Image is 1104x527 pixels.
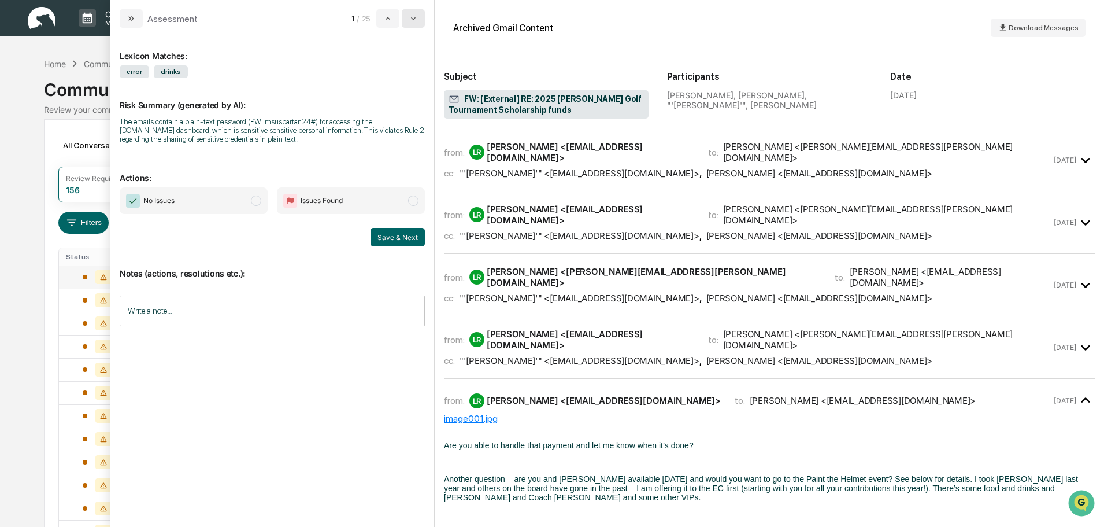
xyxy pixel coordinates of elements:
[444,395,465,406] span: from:
[708,147,718,158] span: to:
[126,194,140,208] img: Checkmark
[460,293,699,304] div: "'[PERSON_NAME]'" <[EMAIL_ADDRESS][DOMAIN_NAME]>
[39,89,190,100] div: Start new chat
[444,355,455,366] span: cc:
[444,441,694,450] span: Are you able to handle that payment and let me know when it’s done?
[30,53,191,65] input: Clear
[444,209,465,220] span: from:
[667,71,872,82] h2: Participants
[487,266,821,288] div: [PERSON_NAME] <[PERSON_NAME][EMAIL_ADDRESS][PERSON_NAME][DOMAIN_NAME]>
[706,355,933,366] div: [PERSON_NAME] <[EMAIL_ADDRESS][DOMAIN_NAME]>
[283,194,297,208] img: Flag
[708,334,718,345] span: to:
[460,355,702,366] span: ,
[301,195,343,207] span: Issues Found
[23,168,73,179] span: Data Lookup
[12,169,21,178] div: 🔎
[735,395,745,406] span: to:
[44,70,1059,100] div: Communications Archive
[120,255,425,278] p: Notes (actions, resolutions etc.):
[197,92,210,106] button: Start new chat
[487,395,721,406] div: [PERSON_NAME] <[EMAIL_ADDRESS][DOMAIN_NAME]>
[453,23,553,34] div: Archived Gmail Content
[39,100,146,109] div: We're available if you need us!
[890,71,1095,82] h2: Date
[460,168,699,179] div: "'[PERSON_NAME]'" <[EMAIL_ADDRESS][DOMAIN_NAME]>
[444,474,1078,502] span: Another question – are you and [PERSON_NAME] available [DATE] and would you want to go to the Pai...
[469,145,484,160] div: LR
[1054,218,1076,227] time: Wednesday, August 20, 2025 at 10:02:32 PM
[66,185,80,195] div: 156
[1054,343,1076,352] time: Thursday, August 21, 2025 at 1:35:12 PM
[444,413,1095,424] div: image001.jpg
[7,141,79,162] a: 🖐️Preclearance
[96,9,154,19] p: Calendar
[444,272,465,283] span: from:
[460,293,702,304] span: ,
[723,329,1051,351] div: [PERSON_NAME] <[PERSON_NAME][EMAIL_ADDRESS][PERSON_NAME][DOMAIN_NAME]>
[44,105,1059,115] div: Review your communication records across channels
[7,163,77,184] a: 🔎Data Lookup
[708,209,718,220] span: to:
[1067,489,1098,520] iframe: Open customer support
[84,147,93,156] div: 🗄️
[469,207,484,222] div: LR
[723,141,1051,163] div: [PERSON_NAME] <[PERSON_NAME][EMAIL_ADDRESS][PERSON_NAME][DOMAIN_NAME]>
[58,212,109,234] button: Filters
[444,168,455,179] span: cc:
[357,14,374,23] span: / 25
[835,272,845,283] span: to:
[706,230,933,241] div: [PERSON_NAME] <[EMAIL_ADDRESS][DOMAIN_NAME]>
[147,13,198,24] div: Assessment
[706,168,933,179] div: [PERSON_NAME] <[EMAIL_ADDRESS][DOMAIN_NAME]>
[444,147,465,158] span: from:
[79,141,148,162] a: 🗄️Attestations
[120,65,149,78] span: error
[890,90,917,100] div: [DATE]
[469,270,484,285] div: LR
[120,37,425,61] div: Lexicon Matches:
[1009,24,1079,32] span: Download Messages
[120,86,425,110] p: Risk Summary (generated by AI):
[66,174,121,183] div: Review Required
[154,65,188,78] span: drinks
[95,146,143,157] span: Attestations
[750,395,976,406] div: [PERSON_NAME] <[EMAIL_ADDRESS][DOMAIN_NAME]>
[12,147,21,156] div: 🖐️
[351,14,354,23] span: 1
[371,228,425,246] button: Save & Next
[58,136,146,154] div: All Conversations
[991,19,1086,37] button: Download Messages
[460,230,702,241] span: ,
[460,355,699,366] div: "'[PERSON_NAME]'" <[EMAIL_ADDRESS][DOMAIN_NAME]>
[44,59,66,69] div: Home
[1054,281,1076,289] time: Wednesday, August 20, 2025 at 10:12:00 PM
[81,196,140,205] a: Powered byPylon
[667,90,872,110] div: [PERSON_NAME], [PERSON_NAME], "'[PERSON_NAME]'", [PERSON_NAME]
[487,329,694,351] div: [PERSON_NAME] <[EMAIL_ADDRESS][DOMAIN_NAME]>
[120,159,425,183] p: Actions:
[120,117,425,143] div: The emails contain a plain-text password (PW: msuspartan24#) for accessing the [DOMAIN_NAME] dash...
[706,293,933,304] div: [PERSON_NAME] <[EMAIL_ADDRESS][DOMAIN_NAME]>
[143,195,175,207] span: No Issues
[850,266,1051,288] div: [PERSON_NAME] <[EMAIL_ADDRESS][DOMAIN_NAME]>
[444,71,649,82] h2: Subject
[59,248,134,266] th: Status
[487,204,694,226] div: [PERSON_NAME] <[EMAIL_ADDRESS][DOMAIN_NAME]>
[23,146,75,157] span: Preclearance
[444,230,455,241] span: cc:
[460,230,699,241] div: "'[PERSON_NAME]'" <[EMAIL_ADDRESS][DOMAIN_NAME]>
[12,24,210,43] p: How can we help?
[28,7,55,30] img: logo
[12,89,32,109] img: 1746055101610-c473b297-6a78-478c-a979-82029cc54cd1
[1054,156,1076,164] time: Thursday, July 31, 2025 at 11:40:36 AM
[115,196,140,205] span: Pylon
[1054,396,1076,405] time: Thursday, August 21, 2025 at 1:37:57 PM
[460,168,702,179] span: ,
[444,334,465,345] span: from:
[469,332,484,347] div: LR
[84,59,177,69] div: Communications Archive
[96,19,154,27] p: Manage Tasks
